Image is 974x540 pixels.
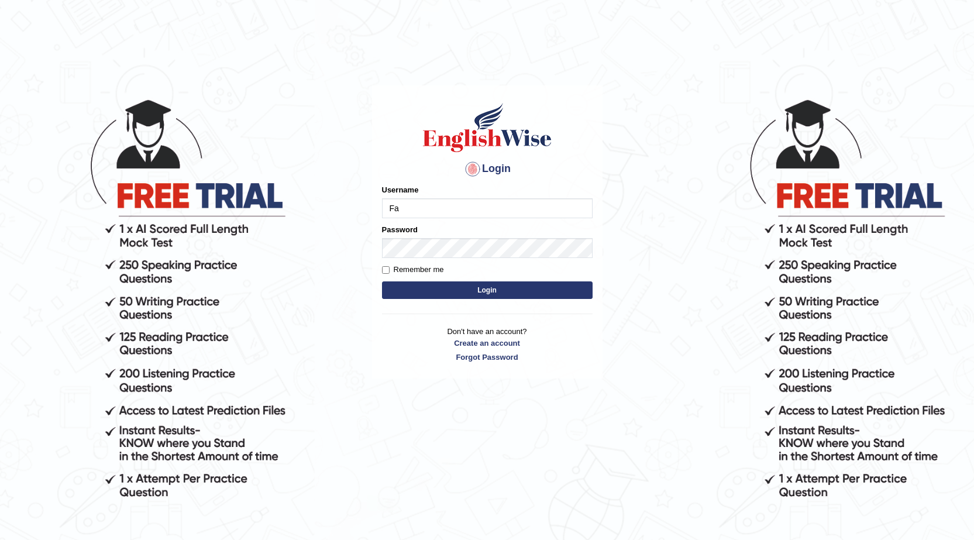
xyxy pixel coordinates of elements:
[382,338,593,349] a: Create an account
[382,160,593,178] h4: Login
[382,264,444,276] label: Remember me
[382,266,390,274] input: Remember me
[421,101,554,154] img: Logo of English Wise sign in for intelligent practice with AI
[382,352,593,363] a: Forgot Password
[382,184,419,195] label: Username
[382,326,593,362] p: Don't have an account?
[382,224,418,235] label: Password
[382,281,593,299] button: Login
